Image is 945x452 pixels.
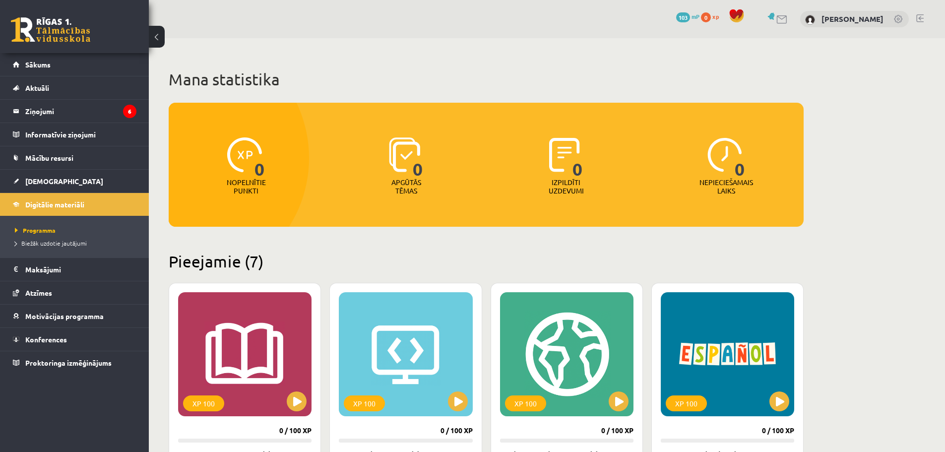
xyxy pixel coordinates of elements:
a: Atzīmes [13,281,136,304]
span: Atzīmes [25,288,52,297]
p: Izpildīti uzdevumi [547,178,585,195]
span: Proktoringa izmēģinājums [25,358,112,367]
div: XP 100 [183,395,224,411]
a: Ziņojumi6 [13,100,136,123]
p: Nepieciešamais laiks [699,178,753,195]
span: Motivācijas programma [25,312,104,321]
div: XP 100 [666,395,707,411]
img: icon-completed-tasks-ad58ae20a441b2904462921112bc710f1caf180af7a3daa7317a5a94f2d26646.svg [549,137,580,172]
span: 103 [676,12,690,22]
span: 0 [413,137,423,178]
h1: Mana statistika [169,69,804,89]
a: Maksājumi [13,258,136,281]
i: 6 [123,105,136,118]
a: Sākums [13,53,136,76]
span: Biežāk uzdotie jautājumi [15,239,87,247]
h2: Pieejamie (7) [169,252,804,271]
span: 0 [735,137,745,178]
legend: Informatīvie ziņojumi [25,123,136,146]
p: Nopelnītie punkti [227,178,266,195]
span: [DEMOGRAPHIC_DATA] [25,177,103,186]
a: 0 xp [701,12,724,20]
a: Biežāk uzdotie jautājumi [15,239,139,248]
p: Apgūtās tēmas [387,178,426,195]
span: Sākums [25,60,51,69]
span: Programma [15,226,56,234]
a: Konferences [13,328,136,351]
div: XP 100 [344,395,385,411]
span: 0 [254,137,265,178]
img: icon-learned-topics-4a711ccc23c960034f471b6e78daf4a3bad4a20eaf4de84257b87e66633f6470.svg [389,137,420,172]
a: Aktuāli [13,76,136,99]
span: 0 [572,137,583,178]
a: [PERSON_NAME] [821,14,883,24]
a: Motivācijas programma [13,305,136,327]
span: 0 [701,12,711,22]
div: XP 100 [505,395,546,411]
a: [DEMOGRAPHIC_DATA] [13,170,136,193]
legend: Ziņojumi [25,100,136,123]
img: icon-xp-0682a9bc20223a9ccc6f5883a126b849a74cddfe5390d2b41b4391c66f2066e7.svg [227,137,262,172]
span: Mācību resursi [25,153,73,162]
a: 103 mP [676,12,699,20]
a: Digitālie materiāli [13,193,136,216]
span: xp [712,12,719,20]
a: Rīgas 1. Tālmācības vidusskola [11,17,90,42]
img: Gabriels Lamberts [805,15,815,25]
a: Proktoringa izmēģinājums [13,351,136,374]
span: Konferences [25,335,67,344]
span: Aktuāli [25,83,49,92]
span: mP [692,12,699,20]
span: Digitālie materiāli [25,200,84,209]
img: icon-clock-7be60019b62300814b6bd22b8e044499b485619524d84068768e800edab66f18.svg [707,137,742,172]
a: Mācību resursi [13,146,136,169]
a: Informatīvie ziņojumi [13,123,136,146]
a: Programma [15,226,139,235]
legend: Maksājumi [25,258,136,281]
